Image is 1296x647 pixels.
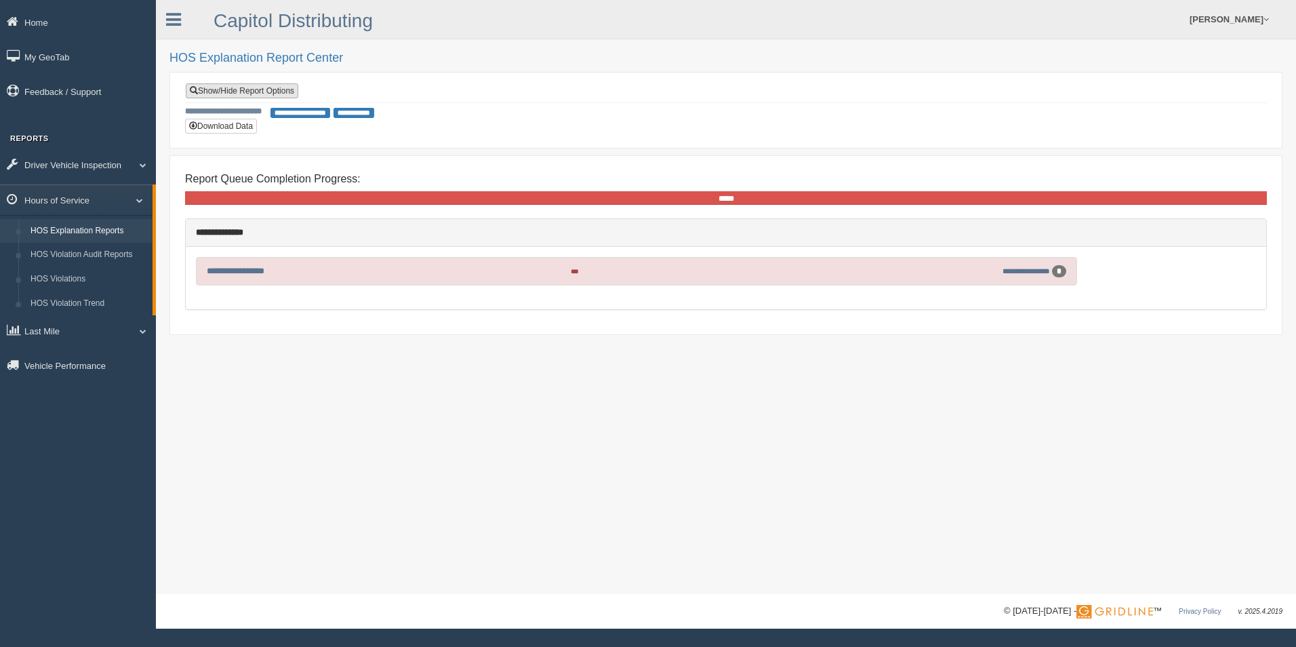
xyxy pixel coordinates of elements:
[24,219,153,243] a: HOS Explanation Reports
[24,267,153,292] a: HOS Violations
[214,10,373,31] a: Capitol Distributing
[185,119,257,134] button: Download Data
[1004,604,1282,619] div: © [DATE]-[DATE] - ™
[169,52,1282,65] h2: HOS Explanation Report Center
[1238,608,1282,615] span: v. 2025.4.2019
[185,173,1267,185] h4: Report Queue Completion Progress:
[186,83,298,98] a: Show/Hide Report Options
[1179,608,1221,615] a: Privacy Policy
[24,243,153,267] a: HOS Violation Audit Reports
[24,292,153,316] a: HOS Violation Trend
[1076,605,1153,619] img: Gridline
